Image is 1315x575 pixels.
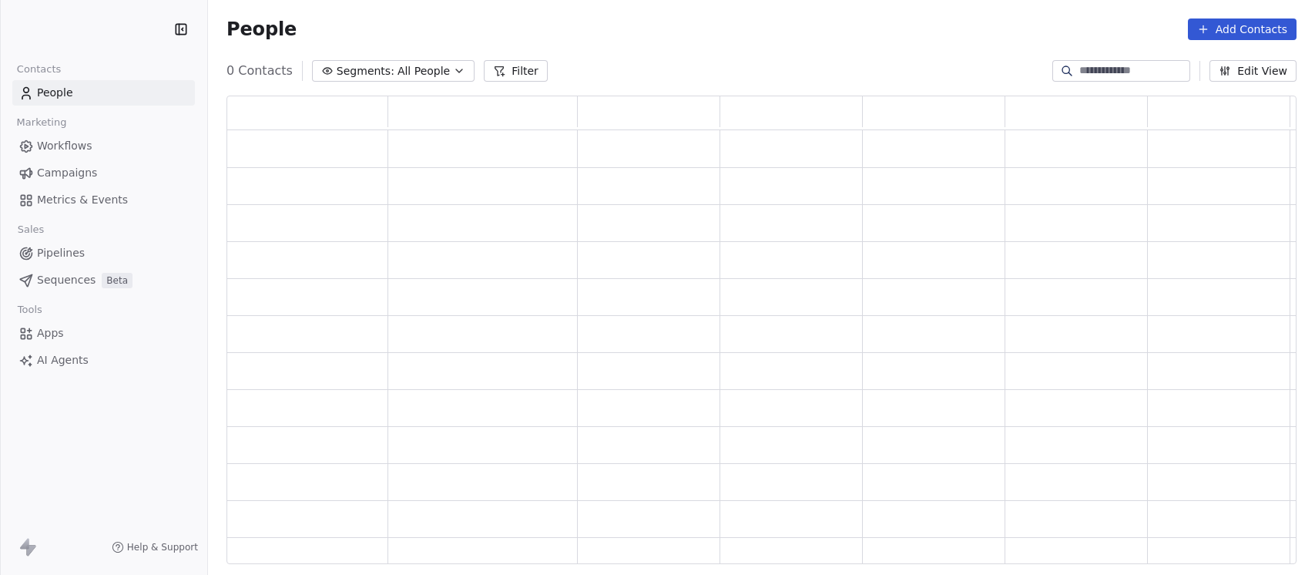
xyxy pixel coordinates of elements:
[12,348,195,373] a: AI Agents
[37,85,73,101] span: People
[112,541,198,553] a: Help & Support
[12,240,195,266] a: Pipelines
[37,272,96,288] span: Sequences
[337,63,394,79] span: Segments:
[226,18,297,41] span: People
[12,187,195,213] a: Metrics & Events
[37,138,92,154] span: Workflows
[12,80,195,106] a: People
[37,325,64,341] span: Apps
[10,58,68,81] span: Contacts
[1188,18,1297,40] button: Add Contacts
[127,541,198,553] span: Help & Support
[37,245,85,261] span: Pipelines
[11,298,49,321] span: Tools
[12,133,195,159] a: Workflows
[37,352,89,368] span: AI Agents
[37,165,97,181] span: Campaigns
[102,273,133,288] span: Beta
[10,111,73,134] span: Marketing
[484,60,548,82] button: Filter
[226,62,293,80] span: 0 Contacts
[11,218,51,241] span: Sales
[12,321,195,346] a: Apps
[37,192,128,208] span: Metrics & Events
[12,267,195,293] a: SequencesBeta
[12,160,195,186] a: Campaigns
[1209,60,1297,82] button: Edit View
[398,63,450,79] span: All People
